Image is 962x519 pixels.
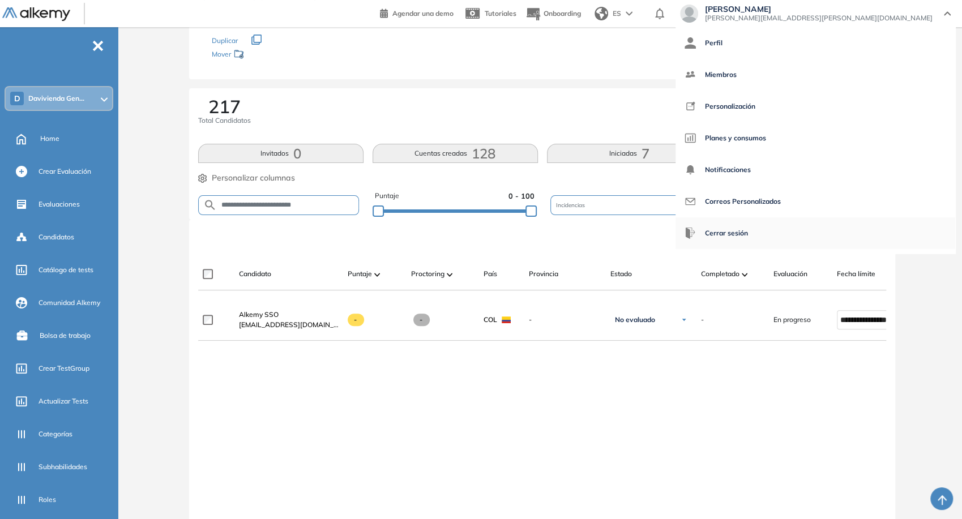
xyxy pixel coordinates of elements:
[413,314,430,326] span: -
[701,315,704,325] span: -
[373,144,538,163] button: Cuentas creadas128
[40,331,91,341] span: Bolsa de trabajo
[39,363,89,374] span: Crear TestGroup
[773,269,807,279] span: Evaluación
[484,269,497,279] span: País
[203,198,217,212] img: SEARCH_ALT
[39,265,93,275] span: Catálogo de tests
[610,269,632,279] span: Estado
[837,269,875,279] span: Fecha límite
[212,36,238,45] span: Duplicar
[39,166,91,177] span: Crear Evaluación
[198,144,364,163] button: Invitados0
[705,14,933,23] span: [PERSON_NAME][EMAIL_ADDRESS][PERSON_NAME][DOMAIN_NAME]
[773,315,811,325] span: En progreso
[239,310,279,319] span: Alkemy SSO
[556,201,587,209] span: Incidencias
[626,11,632,16] img: arrow
[705,5,933,14] span: [PERSON_NAME]
[685,188,946,215] a: Correos Personalizados
[685,132,696,144] img: icon
[742,273,747,276] img: [missing "en.ARROW_ALT" translation]
[392,9,454,18] span: Agendar una demo
[508,191,535,201] span: 0 - 100
[613,8,621,19] span: ES
[685,228,696,239] img: icon
[14,94,20,103] span: D
[39,232,74,242] span: Candidatos
[484,315,497,325] span: COL
[375,191,399,201] span: Puntaje
[595,7,608,20] img: world
[198,115,251,126] span: Total Candidatos
[348,314,364,326] span: -
[705,29,722,57] span: Perfil
[685,125,946,152] a: Planes y consumos
[39,298,100,308] span: Comunidad Alkemy
[447,273,452,276] img: [missing "en.ARROW_ALT" translation]
[615,315,655,324] span: No evaluado
[685,101,696,112] img: icon
[374,273,380,276] img: [missing "en.ARROW_ALT" translation]
[208,97,241,115] span: 217
[705,125,766,152] span: Planes y consumos
[705,156,751,183] span: Notificaciones
[685,61,946,88] a: Miembros
[502,316,511,323] img: COL
[28,94,84,103] span: Davivienda Gen...
[380,6,454,19] a: Agendar una demo
[39,495,56,505] span: Roles
[705,220,748,247] span: Cerrar sesión
[529,269,558,279] span: Provincia
[2,7,70,22] img: Logo
[212,172,295,184] span: Personalizar columnas
[544,9,581,18] span: Onboarding
[685,164,696,175] img: icon
[348,269,372,279] span: Puntaje
[685,196,696,207] img: icon
[411,269,444,279] span: Proctoring
[239,269,271,279] span: Candidato
[685,156,946,183] a: Notificaciones
[39,396,88,406] span: Actualizar Tests
[705,188,781,215] span: Correos Personalizados
[40,134,59,144] span: Home
[39,199,80,209] span: Evaluaciones
[485,9,516,18] span: Tutoriales
[529,315,601,325] span: -
[39,462,87,472] span: Subhabilidades
[685,93,946,120] a: Personalización
[547,144,712,163] button: Iniciadas7
[705,61,737,88] span: Miembros
[685,220,748,247] button: Cerrar sesión
[685,69,696,80] img: icon
[701,269,739,279] span: Completado
[705,93,755,120] span: Personalización
[198,172,295,184] button: Personalizar columnas
[685,29,946,57] a: Perfil
[39,429,72,439] span: Categorías
[239,310,339,320] a: Alkemy SSO
[681,316,687,323] img: Ícono de flecha
[550,195,710,215] div: Incidencias
[685,37,696,49] img: icon
[525,2,581,26] button: Onboarding
[239,320,339,330] span: [EMAIL_ADDRESS][DOMAIN_NAME]
[212,45,325,66] div: Mover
